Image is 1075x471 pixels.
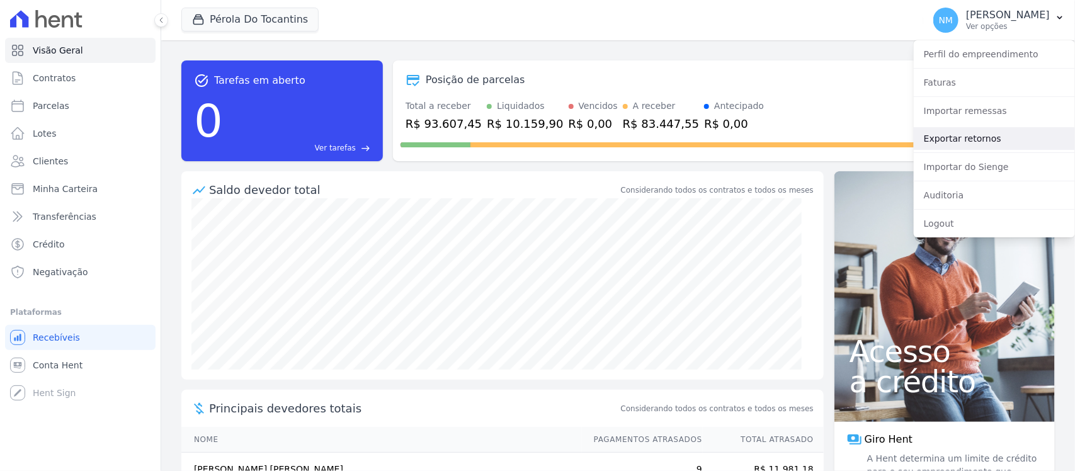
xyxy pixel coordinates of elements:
[865,432,913,447] span: Giro Hent
[703,427,824,453] th: Total Atrasado
[850,366,1040,397] span: a crédito
[5,121,156,146] a: Lotes
[10,305,151,320] div: Plataformas
[361,144,370,153] span: east
[914,71,1075,94] a: Faturas
[426,72,525,88] div: Posição de parcelas
[5,232,156,257] a: Crédito
[623,115,699,132] div: R$ 83.447,55
[181,8,319,31] button: Pérola Do Tocantins
[33,99,69,112] span: Parcelas
[5,93,156,118] a: Parcelas
[228,142,370,154] a: Ver tarefas east
[33,238,65,251] span: Crédito
[939,16,953,25] span: NM
[569,115,618,132] div: R$ 0,00
[5,204,156,229] a: Transferências
[5,176,156,201] a: Minha Carteira
[621,403,814,414] span: Considerando todos os contratos e todos os meses
[914,184,1075,207] a: Auditoria
[194,73,209,88] span: task_alt
[923,3,1075,38] button: NM [PERSON_NAME] Ver opções
[5,353,156,378] a: Conta Hent
[966,9,1050,21] p: [PERSON_NAME]
[497,99,545,113] div: Liquidados
[704,115,764,132] div: R$ 0,00
[209,400,618,417] span: Principais devedores totais
[914,43,1075,65] a: Perfil do empreendimento
[214,73,305,88] span: Tarefas em aberto
[914,212,1075,235] a: Logout
[33,331,80,344] span: Recebíveis
[714,99,764,113] div: Antecipado
[914,99,1075,122] a: Importar remessas
[487,115,563,132] div: R$ 10.159,90
[33,155,68,167] span: Clientes
[33,210,96,223] span: Transferências
[406,99,482,113] div: Total a receber
[850,336,1040,366] span: Acesso
[579,99,618,113] div: Vencidos
[315,142,356,154] span: Ver tarefas
[5,65,156,91] a: Contratos
[633,99,676,113] div: A receber
[914,127,1075,150] a: Exportar retornos
[914,156,1075,178] a: Importar do Sienge
[33,183,98,195] span: Minha Carteira
[966,21,1050,31] p: Ver opções
[209,181,618,198] div: Saldo devedor total
[33,359,82,372] span: Conta Hent
[5,325,156,350] a: Recebíveis
[33,44,83,57] span: Visão Geral
[5,149,156,174] a: Clientes
[5,38,156,63] a: Visão Geral
[5,259,156,285] a: Negativação
[406,115,482,132] div: R$ 93.607,45
[621,184,814,196] div: Considerando todos os contratos e todos os meses
[582,427,703,453] th: Pagamentos Atrasados
[33,266,88,278] span: Negativação
[33,127,57,140] span: Lotes
[33,72,76,84] span: Contratos
[194,88,223,154] div: 0
[181,427,582,453] th: Nome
